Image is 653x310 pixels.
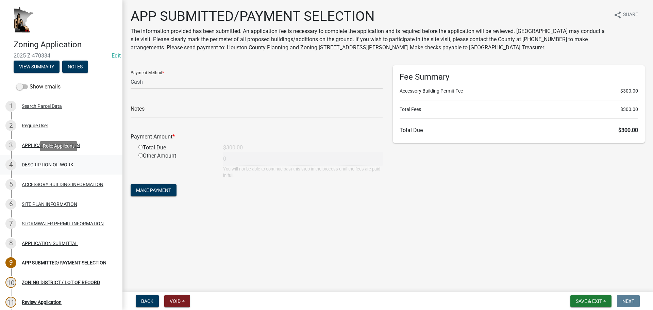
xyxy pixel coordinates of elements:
[131,184,177,196] button: Make Payment
[22,104,62,109] div: Search Parcel Data
[570,295,612,307] button: Save & Exit
[618,127,638,133] span: $300.00
[576,298,602,304] span: Save & Exit
[614,11,622,19] i: share
[40,141,77,151] div: Role: Applicant
[22,300,62,305] div: Review Application
[112,52,121,59] a: Edit
[22,162,73,167] div: DESCRIPTION OF WORK
[16,83,61,91] label: Show emails
[620,106,638,113] span: $300.00
[5,277,16,288] div: 10
[22,202,77,207] div: SITE PLAN INFORMATION
[164,295,190,307] button: Void
[141,298,153,304] span: Back
[14,64,60,70] wm-modal-confirm: Summary
[112,52,121,59] wm-modal-confirm: Edit Application Number
[617,295,640,307] button: Next
[22,280,100,285] div: ZONING DISTRICT / LOT OF RECORD
[22,182,103,187] div: ACCESSORY BUILDING INFORMATION
[136,187,171,193] span: Make Payment
[125,133,388,141] div: Payment Amount
[22,123,48,128] div: Require User
[62,61,88,73] button: Notes
[131,8,608,25] h1: APP SUBMITTED/PAYMENT SELECTION
[22,241,78,246] div: APPLICATION SUBMITTAL
[400,72,638,82] h6: Fee Summary
[400,87,638,95] li: Accessory Building Permit Fee
[620,87,638,95] span: $300.00
[22,221,104,226] div: STORMWATER PERMIT INFORMATION
[131,27,608,52] p: The information provided has been submitted. An application fee is necessary to complete the appl...
[133,144,218,152] div: Total Due
[5,120,16,131] div: 2
[14,52,109,59] span: 2025-Z-470334
[5,159,16,170] div: 4
[14,40,117,50] h4: Zoning Application
[5,218,16,229] div: 7
[5,297,16,308] div: 11
[622,298,634,304] span: Next
[5,179,16,190] div: 5
[608,8,643,21] button: shareShare
[5,140,16,151] div: 3
[623,11,638,19] span: Share
[133,152,218,179] div: Other Amount
[400,127,638,133] h6: Total Due
[62,64,88,70] wm-modal-confirm: Notes
[170,298,181,304] span: Void
[136,295,159,307] button: Back
[22,143,80,148] div: APPLICANT INFORMATION
[5,199,16,210] div: 6
[5,101,16,112] div: 1
[5,238,16,249] div: 8
[5,257,16,268] div: 9
[14,61,60,73] button: View Summary
[400,106,638,113] li: Total Fees
[14,7,34,33] img: Houston County, Minnesota
[22,260,106,265] div: APP SUBMITTED/PAYMENT SELECTION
